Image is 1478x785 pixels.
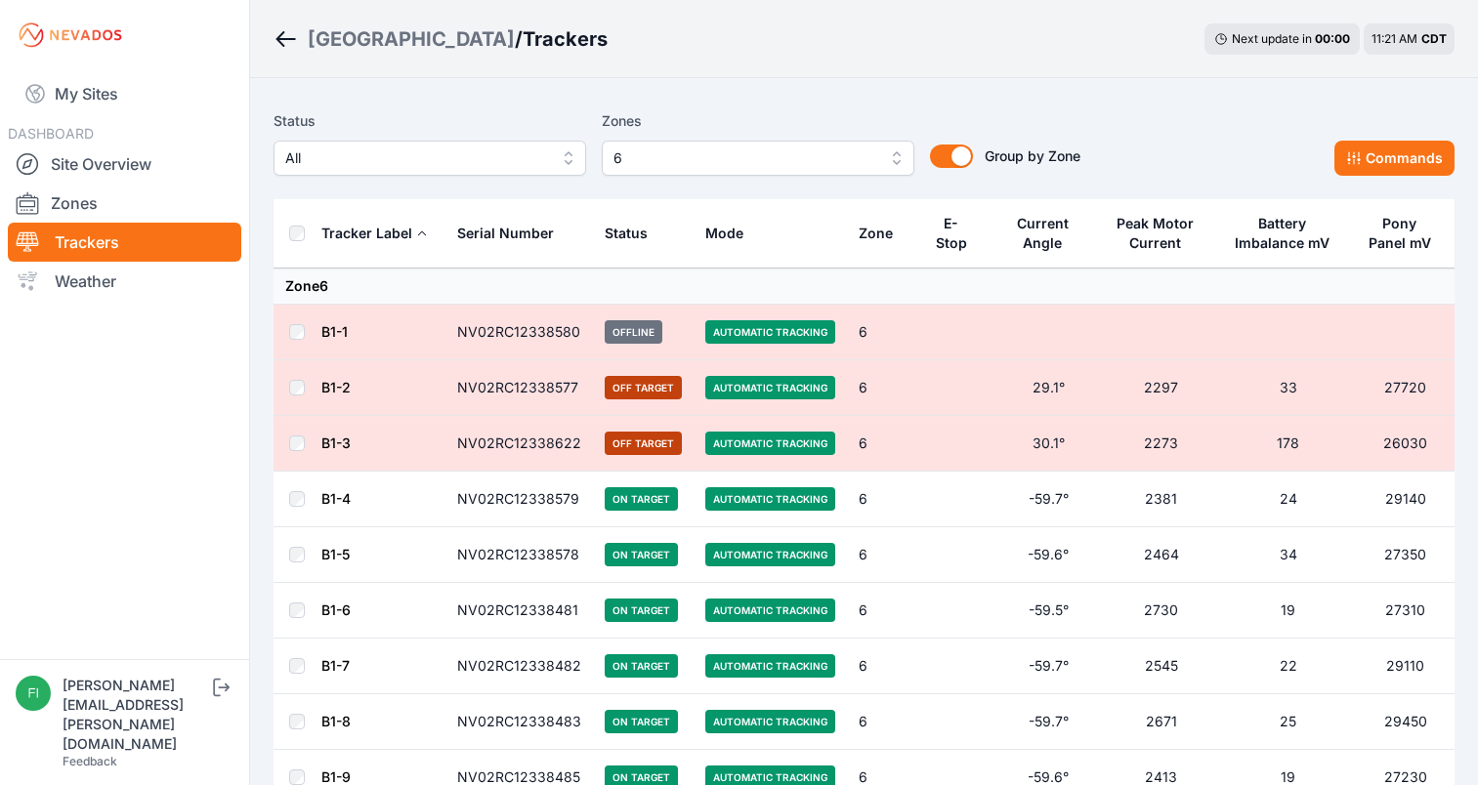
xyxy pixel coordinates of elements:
a: B1-6 [321,601,351,618]
a: Feedback [63,754,117,768]
div: Mode [705,224,743,243]
td: NV02RC12338481 [445,583,593,639]
td: 24 [1221,472,1357,527]
td: 2381 [1102,472,1221,527]
td: NV02RC12338579 [445,472,593,527]
td: 6 [847,360,920,416]
div: Zone [859,224,893,243]
button: Battery Imbalance mV [1233,200,1345,267]
button: 6 [602,141,914,176]
td: 27310 [1356,583,1455,639]
td: 22 [1221,639,1357,694]
td: 2730 [1102,583,1221,639]
a: B1-7 [321,657,350,674]
span: 11:21 AM [1372,31,1417,46]
td: 26030 [1356,416,1455,472]
td: 2545 [1102,639,1221,694]
td: 29140 [1356,472,1455,527]
span: Automatic Tracking [705,320,835,344]
a: B1-2 [321,379,351,395]
td: 2671 [1102,694,1221,750]
span: Automatic Tracking [705,487,835,511]
a: Zones [8,184,241,223]
span: On Target [605,487,678,511]
button: Zone [859,210,908,257]
td: NV02RC12338483 [445,694,593,750]
td: 27350 [1356,527,1455,583]
td: NV02RC12338622 [445,416,593,472]
h3: Trackers [523,25,608,53]
div: 00 : 00 [1315,31,1350,47]
span: Automatic Tracking [705,710,835,733]
span: Off Target [605,432,682,455]
span: Group by Zone [985,147,1080,164]
div: Peak Motor Current [1114,214,1198,253]
div: E-Stop [932,214,970,253]
img: Nevados [16,20,125,51]
div: Current Angle [1007,214,1077,253]
span: Next update in [1232,31,1312,46]
div: Pony Panel mV [1368,214,1431,253]
td: Zone 6 [274,269,1455,305]
td: 6 [847,639,920,694]
td: 29.1° [995,360,1101,416]
td: 2297 [1102,360,1221,416]
label: Zones [602,109,914,133]
button: Peak Motor Current [1114,200,1209,267]
td: -59.5° [995,583,1101,639]
div: Status [605,224,648,243]
div: Battery Imbalance mV [1233,214,1332,253]
button: Serial Number [457,210,570,257]
td: 29110 [1356,639,1455,694]
a: Weather [8,262,241,301]
td: -59.7° [995,694,1101,750]
span: On Target [605,654,678,678]
span: On Target [605,710,678,733]
td: 2273 [1102,416,1221,472]
td: NV02RC12338580 [445,305,593,360]
td: 2464 [1102,527,1221,583]
span: Automatic Tracking [705,432,835,455]
span: / [515,25,523,53]
td: -59.6° [995,527,1101,583]
td: NV02RC12338578 [445,527,593,583]
td: 30.1° [995,416,1101,472]
td: 6 [847,416,920,472]
span: Offline [605,320,662,344]
td: 6 [847,583,920,639]
button: Pony Panel mV [1368,200,1443,267]
nav: Breadcrumb [274,14,608,64]
div: [PERSON_NAME][EMAIL_ADDRESS][PERSON_NAME][DOMAIN_NAME] [63,676,209,754]
span: Automatic Tracking [705,599,835,622]
a: Site Overview [8,145,241,184]
span: DASHBOARD [8,125,94,142]
div: Tracker Label [321,224,412,243]
td: 27720 [1356,360,1455,416]
td: -59.7° [995,472,1101,527]
td: 6 [847,694,920,750]
span: Automatic Tracking [705,654,835,678]
button: E-Stop [932,200,984,267]
td: 34 [1221,527,1357,583]
span: Automatic Tracking [705,376,835,399]
button: Tracker Label [321,210,428,257]
span: 6 [613,146,875,170]
a: My Sites [8,70,241,117]
a: B1-3 [321,434,351,451]
td: NV02RC12338577 [445,360,593,416]
span: All [285,146,547,170]
a: [GEOGRAPHIC_DATA] [308,25,515,53]
td: 25 [1221,694,1357,750]
a: B1-9 [321,768,351,785]
button: Mode [705,210,759,257]
button: Status [605,210,663,257]
label: Status [274,109,586,133]
a: B1-4 [321,490,351,507]
button: Current Angle [1007,200,1089,267]
span: On Target [605,599,678,622]
a: Trackers [8,223,241,262]
td: 33 [1221,360,1357,416]
div: Serial Number [457,224,554,243]
td: 178 [1221,416,1357,472]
